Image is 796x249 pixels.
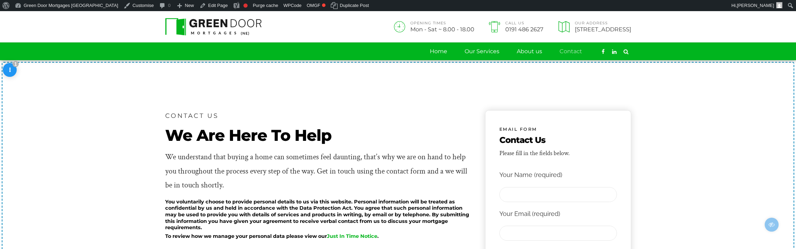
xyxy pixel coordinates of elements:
[517,43,542,60] a: About us
[165,125,471,146] span: We Are Here To Help
[165,233,471,240] h6: To review how we manage your personal data please view our .
[556,21,631,32] a: Our Address[STREET_ADDRESS]
[165,110,219,121] span: CONTACT US
[499,135,570,146] span: Contact Us
[165,18,262,35] img: Green Door Mortgages North East
[499,126,537,134] span: EMAIL FORM
[505,22,544,25] span: Call Us
[499,148,570,159] div: Please fill in the fields below.
[505,26,544,32] span: 0191 486 2627
[560,43,582,60] a: Contact
[327,233,377,239] a: Just In Time Notice
[575,26,631,32] span: [STREET_ADDRESS]
[410,26,474,32] span: Mon - Sat ~ 8.00 - 18.00
[487,21,544,32] a: Call Us0191 486 2627
[165,150,471,193] div: We understand that buying a home can sometimes feel daunting, that’s why we are on hand to help y...
[243,3,248,8] div: Focus keyphrase not set
[13,61,19,67] span: 1
[465,43,499,60] a: Our Services
[410,22,474,25] span: OPENING TIMES
[499,208,617,219] p: Your Email (required)
[765,218,779,232] span: Edit/Preview
[3,63,17,77] span: Edit
[499,169,617,180] p: Your Name (required)
[575,22,631,25] span: Our Address
[165,199,471,231] h6: You voluntarily choose to provide personal details to us via this website. Personal information w...
[430,43,447,60] a: Home
[737,3,774,8] span: [PERSON_NAME]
